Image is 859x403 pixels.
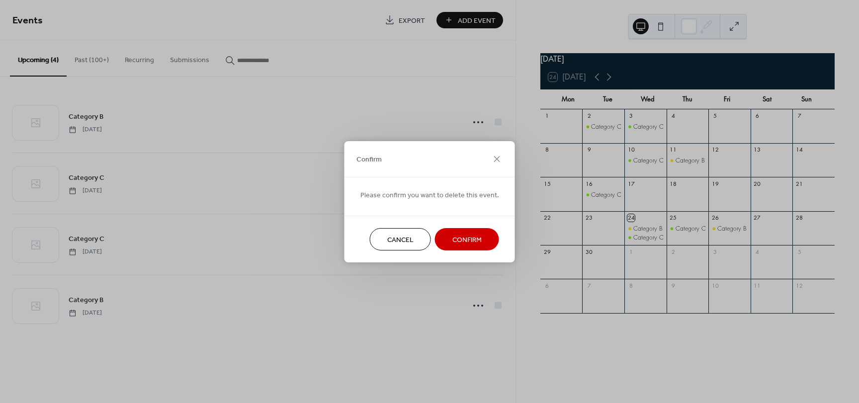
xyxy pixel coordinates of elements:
span: Confirm [452,235,482,245]
span: Confirm [356,155,382,165]
span: Please confirm you want to delete this event. [360,190,499,200]
span: Cancel [387,235,414,245]
button: Confirm [435,228,499,250]
button: Cancel [370,228,431,250]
